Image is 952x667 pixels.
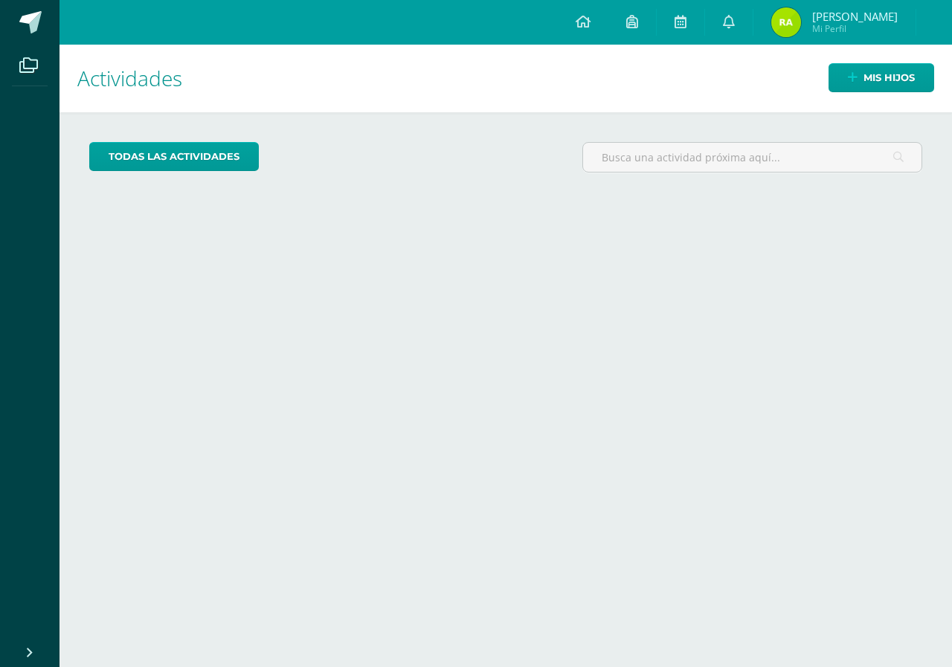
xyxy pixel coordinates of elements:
span: [PERSON_NAME] [812,9,898,24]
input: Busca una actividad próxima aquí... [583,143,922,172]
span: Mi Perfil [812,22,898,35]
h1: Actividades [77,45,934,112]
img: 62fb2528b8291424cf0b40e01764d7e8.png [771,7,801,37]
a: Mis hijos [829,63,934,92]
a: todas las Actividades [89,142,259,171]
span: Mis hijos [863,64,915,91]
